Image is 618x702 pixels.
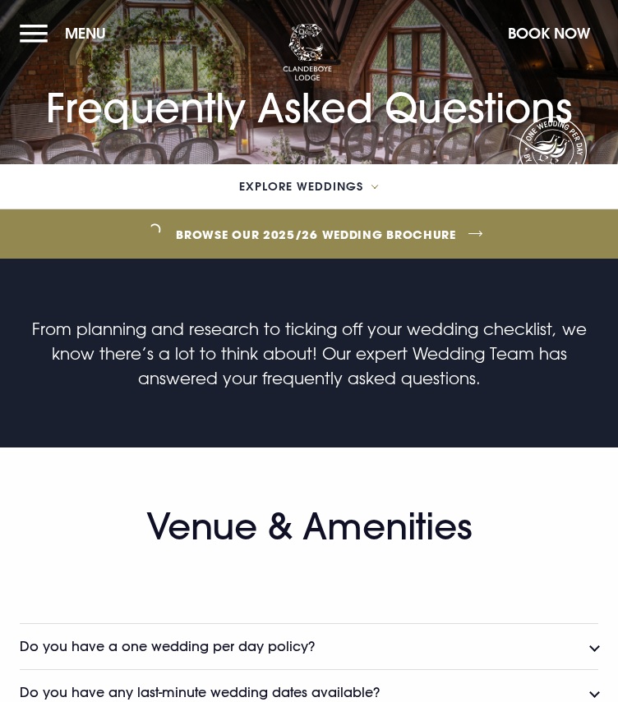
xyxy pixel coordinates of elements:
span: Menu [65,24,106,43]
h3: Do you have a one wedding per day policy? [20,639,315,654]
p: From planning and research to ticking off your wedding checklist, we know there’s a lot to think ... [20,316,598,390]
img: Clandeboye Lodge [283,24,332,81]
h3: Do you have any last-minute wedding dates available? [20,685,380,700]
button: Do you have a one wedding per day policy? [20,623,598,669]
button: Book Now [500,16,598,51]
span: Explore Weddings [239,181,363,192]
h2: Venue & Amenities [20,505,598,548]
button: Menu [20,16,114,51]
